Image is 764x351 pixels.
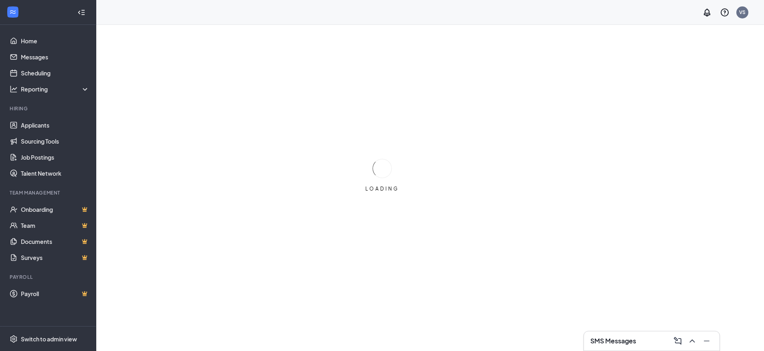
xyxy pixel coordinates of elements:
svg: ChevronUp [687,336,697,346]
button: ComposeMessage [671,335,684,347]
svg: Collapse [77,8,85,16]
a: OnboardingCrown [21,201,89,217]
svg: WorkstreamLogo [9,8,17,16]
button: ChevronUp [686,335,699,347]
svg: QuestionInfo [720,8,730,17]
a: Home [21,33,89,49]
h3: SMS Messages [590,337,636,345]
a: Talent Network [21,165,89,181]
svg: Analysis [10,85,18,93]
a: Applicants [21,117,89,133]
svg: Minimize [702,336,711,346]
a: PayrollCrown [21,286,89,302]
a: Messages [21,49,89,65]
svg: Notifications [702,8,712,17]
a: SurveysCrown [21,250,89,266]
a: DocumentsCrown [21,233,89,250]
a: Job Postings [21,149,89,165]
div: Payroll [10,274,88,280]
button: Minimize [700,335,713,347]
div: LOADING [362,185,402,192]
div: Switch to admin view [21,335,77,343]
svg: Settings [10,335,18,343]
div: VS [739,9,746,16]
div: Team Management [10,189,88,196]
div: Hiring [10,105,88,112]
a: Scheduling [21,65,89,81]
svg: ComposeMessage [673,336,683,346]
a: TeamCrown [21,217,89,233]
div: Reporting [21,85,90,93]
a: Sourcing Tools [21,133,89,149]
